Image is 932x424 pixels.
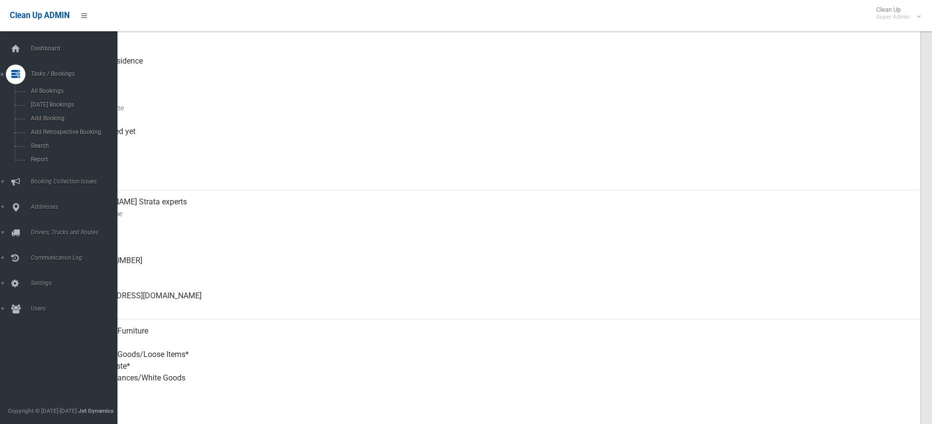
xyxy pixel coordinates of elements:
[78,190,912,225] div: [PERSON_NAME] Strata experts
[78,319,912,402] div: Household Furniture Electronics Household Goods/Loose Items* Garden Waste* Metal Appliances/White...
[28,280,125,287] span: Settings
[10,11,69,20] span: Clean Up ADMIN
[28,178,125,185] span: Booking Collection Issues
[43,284,920,319] a: [EMAIL_ADDRESS][DOMAIN_NAME]Email
[28,88,116,94] span: All Bookings
[78,120,912,155] div: Not collected yet
[78,249,912,284] div: [PHONE_NUMBER]
[28,229,125,236] span: Drivers, Trucks and Routes
[78,407,114,414] strong: Jet Dynamics
[78,267,912,278] small: Landline
[78,137,912,149] small: Collected At
[78,32,912,44] small: Address
[28,115,116,122] span: Add Booking
[28,156,116,163] span: Report
[78,102,912,114] small: Collection Date
[8,407,77,414] span: Copyright © [DATE]-[DATE]
[28,129,116,135] span: Add Retrospective Booking
[28,142,116,149] span: Search
[28,70,125,77] span: Tasks / Bookings
[78,173,912,184] small: Zone
[78,384,912,396] small: Items
[78,155,912,190] div: [DATE]
[871,6,920,21] span: Clean Up
[78,14,912,49] div: [STREET_ADDRESS][PERSON_NAME]
[28,101,116,108] span: [DATE] Bookings
[78,85,912,120] div: [DATE]
[28,45,125,52] span: Dashboard
[78,302,912,313] small: Email
[28,254,125,261] span: Communication Log
[78,231,912,243] small: Mobile
[78,208,912,220] small: Contact Name
[78,284,912,319] div: [EMAIL_ADDRESS][DOMAIN_NAME]
[78,49,912,85] div: Front of Residence
[28,305,125,312] span: Users
[28,203,125,210] span: Addresses
[78,67,912,79] small: Pickup Point
[876,13,910,21] small: Super Admin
